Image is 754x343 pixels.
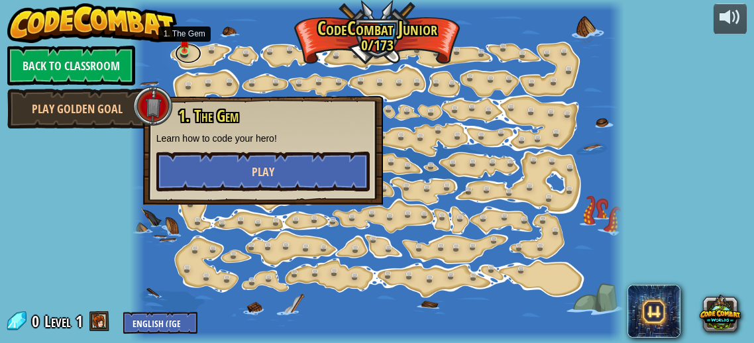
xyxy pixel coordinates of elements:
p: Learn how to code your hero! [156,132,370,145]
a: Back to Classroom [7,46,135,85]
img: level-banner-unstarted.png [180,34,189,52]
span: 0 [32,311,43,332]
span: Play [252,164,274,180]
a: Play Golden Goal [7,89,146,128]
span: 1 [76,311,83,332]
button: Play [156,152,370,191]
span: 1. The Gem [178,105,239,127]
span: Level [44,311,71,332]
img: CodeCombat - Learn how to code by playing a game [7,3,177,43]
button: Adjust volume [714,3,747,34]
